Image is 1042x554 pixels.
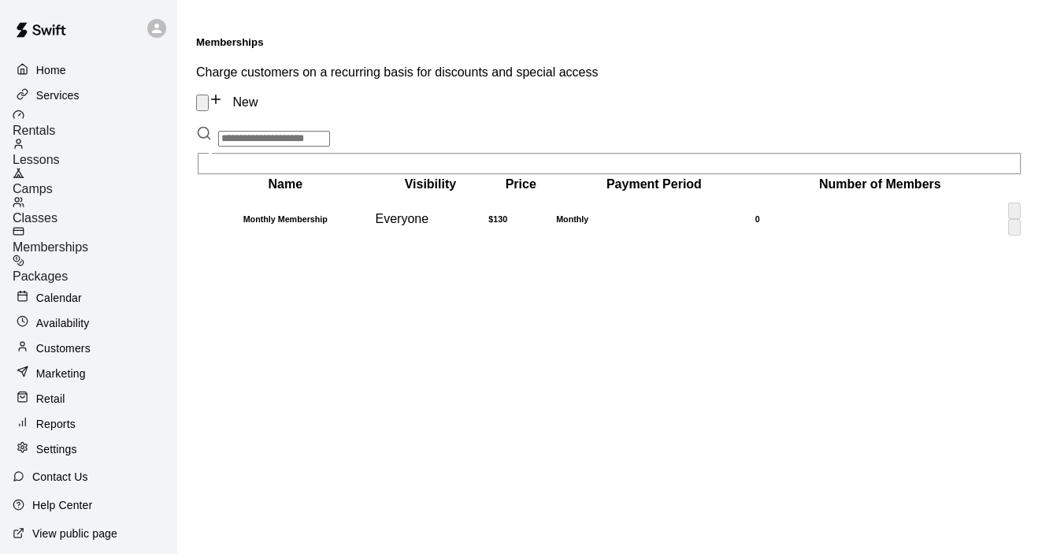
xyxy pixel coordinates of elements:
[13,58,165,82] a: Home
[376,212,429,225] span: Everyone
[268,177,302,191] b: Name
[13,182,53,195] span: Camps
[13,270,68,283] span: Packages
[13,240,88,254] span: Memberships
[196,65,1023,80] p: Charge customers on a recurring basis for discounts and special access
[13,84,165,107] a: Services
[36,62,66,78] p: Home
[32,526,117,541] p: View public page
[36,441,77,457] p: Settings
[32,469,88,485] p: Contact Us
[198,214,373,224] h6: Monthly Membership
[196,36,1023,48] h5: Memberships
[405,177,457,191] b: Visibility
[13,387,165,411] a: Retail
[13,109,177,138] a: Rentals
[13,153,60,166] span: Lessons
[36,87,80,103] p: Services
[819,177,941,191] b: Number of Members
[13,412,165,436] a: Reports
[13,286,165,310] a: Calendar
[13,138,177,167] a: Lessons
[13,362,165,385] a: Marketing
[13,124,55,137] span: Rentals
[606,177,702,191] b: Payment Period
[1008,219,1021,236] button: move item down
[13,225,177,255] a: Memberships
[1008,203,1021,219] button: move item up
[556,214,752,224] h6: Monthly
[36,315,90,331] p: Availability
[36,416,76,432] p: Reports
[376,212,486,226] div: This membership is visible to all customers
[13,255,177,284] a: Packages
[755,214,1005,224] h6: 0
[32,497,92,513] p: Help Center
[36,290,82,306] p: Calendar
[13,196,177,225] a: Classes
[36,340,91,356] p: Customers
[13,311,165,335] a: Availability
[196,175,1023,246] table: simple table
[196,95,209,111] button: Memberships settings
[13,437,165,461] a: Settings
[36,366,86,381] p: Marketing
[13,167,177,196] a: Camps
[13,211,57,225] span: Classes
[506,177,536,191] b: Price
[488,214,553,224] h6: $130
[209,95,258,109] a: New
[13,336,165,360] a: Customers
[36,391,65,407] p: Retail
